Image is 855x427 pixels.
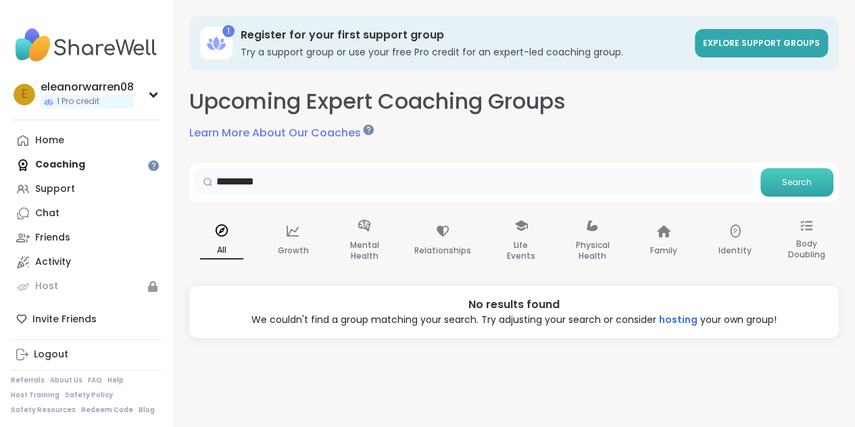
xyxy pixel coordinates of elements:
span: e [22,86,27,103]
div: Chat [35,207,59,220]
span: Search [782,176,812,189]
p: Identity [718,243,752,259]
p: Life Events [499,237,543,264]
p: Relationships [414,243,471,259]
a: Host Training [11,391,59,400]
a: Learn More About Our Coaches [189,125,372,141]
p: Physical Health [571,237,614,264]
div: Host [35,280,58,293]
a: Home [11,128,162,153]
div: Activity [35,255,71,269]
div: Logout [34,348,68,361]
div: Home [35,134,64,147]
p: Growth [277,243,308,259]
h3: Try a support group or use your free Pro credit for an expert-led coaching group. [241,45,687,59]
div: Invite Friends [11,307,162,331]
h2: Upcoming Expert Coaching Groups [189,86,566,117]
p: Body Doubling [785,236,828,263]
h3: Register for your first support group [241,28,687,43]
a: hosting [659,313,698,326]
div: No results found [200,297,828,313]
div: We couldn't find a group matching your search. Try adjusting your search or consider your own group! [200,313,828,327]
a: Chat [11,201,162,226]
img: ShareWell Nav Logo [11,22,162,69]
a: FAQ [88,376,102,385]
div: Support [35,182,75,196]
a: Redeem Code [81,405,133,415]
a: Safety Policy [65,391,113,400]
button: Search [760,168,833,197]
a: Help [107,376,124,385]
iframe: Spotlight [148,160,159,171]
p: Family [650,243,677,259]
a: Activity [11,250,162,274]
a: Safety Resources [11,405,76,415]
a: Blog [139,405,155,415]
a: Support [11,177,162,201]
div: 1 [222,25,235,37]
div: eleanorwarren08 [41,80,134,95]
a: Friends [11,226,162,250]
span: Explore support groups [703,37,820,49]
a: Referrals [11,376,45,385]
iframe: Spotlight [363,124,374,135]
a: Host [11,274,162,299]
a: About Us [50,376,82,385]
a: Logout [11,343,162,367]
p: Mental Health [343,237,386,264]
p: All [200,242,243,259]
span: 1 Pro credit [57,96,99,107]
div: Friends [35,231,70,245]
a: Explore support groups [695,29,828,57]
